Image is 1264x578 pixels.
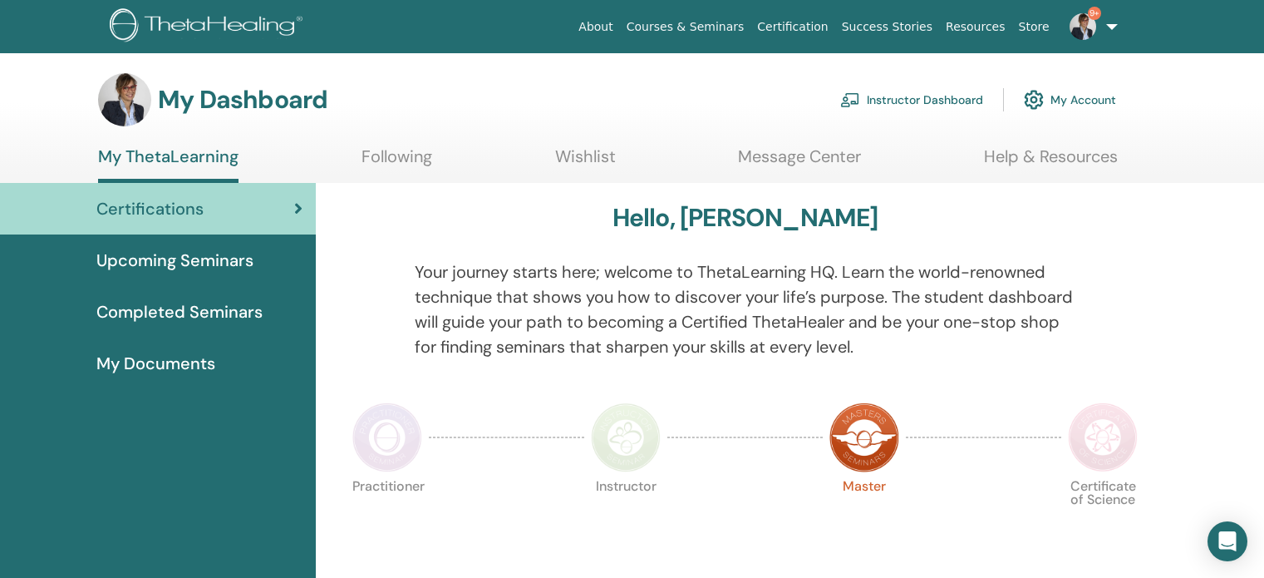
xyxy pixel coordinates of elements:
a: Instructor Dashboard [840,82,983,118]
a: My Account [1024,82,1116,118]
a: Success Stories [835,12,939,42]
img: Master [829,403,899,472]
a: Certification [750,12,834,42]
h3: Hello, [PERSON_NAME] [612,203,878,233]
a: Store [1012,12,1056,42]
img: Instructor [591,403,661,472]
h3: My Dashboard [158,85,327,115]
img: cog.svg [1024,86,1044,114]
img: chalkboard-teacher.svg [840,92,860,107]
a: Help & Resources [984,146,1118,179]
img: default.jpg [98,73,151,126]
img: default.jpg [1070,13,1096,40]
span: My Documents [96,351,215,376]
a: Following [361,146,432,179]
img: logo.png [110,8,308,46]
a: My ThetaLearning [98,146,239,183]
a: About [572,12,619,42]
span: Completed Seminars [96,299,263,324]
p: Your journey starts here; welcome to ThetaLearning HQ. Learn the world-renowned technique that sh... [415,259,1076,359]
span: Upcoming Seminars [96,248,253,273]
span: Certifications [96,196,204,221]
div: Open Intercom Messenger [1207,521,1247,561]
a: Wishlist [555,146,616,179]
a: Message Center [738,146,861,179]
p: Instructor [591,480,661,550]
p: Certificate of Science [1068,480,1138,550]
p: Practitioner [352,480,422,550]
img: Certificate of Science [1068,403,1138,472]
a: Resources [939,12,1012,42]
img: Practitioner [352,403,422,472]
p: Master [829,480,899,550]
a: Courses & Seminars [620,12,751,42]
span: 9+ [1088,7,1101,20]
